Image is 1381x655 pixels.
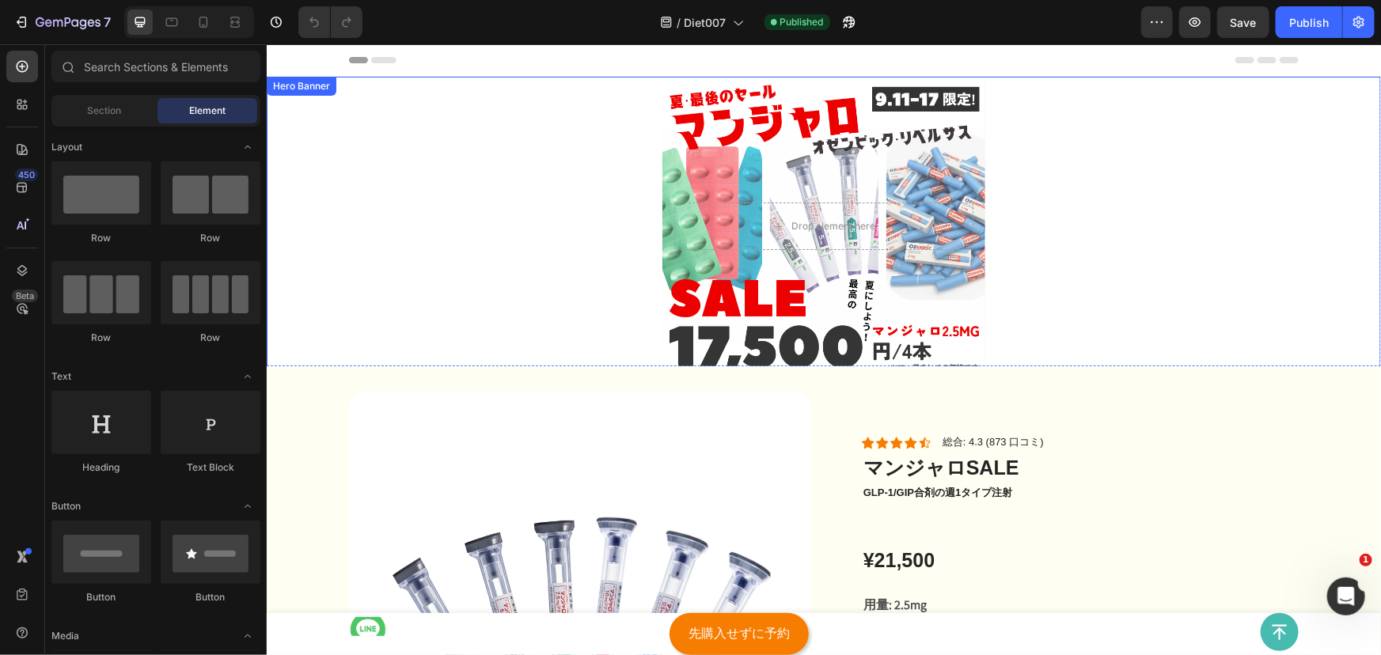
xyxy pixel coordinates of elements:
h1: マンジャロSALE [595,409,1032,438]
a: 先購入せずに予約 [403,569,542,611]
button: Publish [1276,6,1342,38]
button: Save [1217,6,1269,38]
span: Element [189,104,226,118]
span: Toggle open [235,364,260,389]
div: Row [51,331,151,345]
p: 7 [104,13,111,32]
div: Text Block [161,460,260,475]
div: 450 [15,168,38,181]
span: Toggle open [235,134,260,160]
span: Published [780,15,824,29]
div: Beta [12,290,38,302]
span: 1 [1360,554,1372,566]
span: Layout [51,140,82,154]
div: Drop element here [525,176,609,188]
div: ¥21,500 [595,502,1032,531]
iframe: Intercom live chat [1327,577,1365,615]
p: 総合: 4.3 (873 口コミ) [676,392,777,404]
span: Section [88,104,122,118]
span: / [677,14,681,31]
span: Save [1231,16,1257,29]
span: Media [51,629,79,643]
button: 7 [6,6,118,38]
div: Undo/Redo [298,6,362,38]
div: Hero Banner [3,35,66,49]
div: Button [51,590,151,604]
div: Publish [1289,14,1329,31]
div: Row [161,231,260,245]
p: 先購入せずに予約 [422,578,523,601]
span: Toggle open [235,623,260,649]
div: Heading [51,460,151,475]
span: Text [51,369,71,384]
span: Diet007 [685,14,727,31]
div: Button [161,590,260,604]
input: Search Sections & Elements [51,51,260,82]
span: Toggle open [235,494,260,519]
div: Row [161,331,260,345]
span: Button [51,499,81,513]
p: GLP-1/gip合剤の週1タイプ注射 [597,442,1030,456]
legend: 用量: 2.5mg [595,550,662,572]
div: Row [51,231,151,245]
iframe: Design area [267,44,1381,655]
